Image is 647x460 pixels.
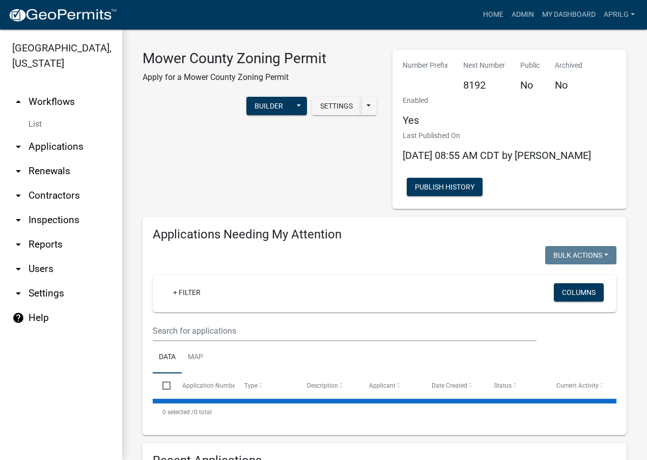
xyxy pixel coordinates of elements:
[12,263,24,275] i: arrow_drop_down
[153,399,616,425] div: 0 total
[600,5,639,24] a: aprilg
[520,79,540,91] h5: No
[556,382,599,389] span: Current Activity
[403,130,591,141] p: Last Published On
[172,373,235,398] datatable-header-cell: Application Number
[12,287,24,300] i: arrow_drop_down
[484,373,547,398] datatable-header-cell: Status
[307,382,338,389] span: Description
[153,227,616,242] h4: Applications Needing My Attention
[407,184,483,192] wm-modal-confirm: Workflow Publish History
[12,96,24,108] i: arrow_drop_up
[555,79,582,91] h5: No
[143,50,326,67] h3: Mower County Zoning Permit
[555,60,582,71] p: Archived
[312,97,361,115] button: Settings
[153,373,172,398] datatable-header-cell: Select
[12,312,24,324] i: help
[463,79,505,91] h5: 8192
[12,214,24,226] i: arrow_drop_down
[403,95,428,106] p: Enabled
[12,190,24,202] i: arrow_drop_down
[12,141,24,153] i: arrow_drop_down
[235,373,297,398] datatable-header-cell: Type
[538,5,600,24] a: My Dashboard
[297,373,359,398] datatable-header-cell: Description
[244,382,258,389] span: Type
[143,71,326,84] p: Apply for a Mower County Zoning Permit
[403,60,448,71] p: Number Prefix
[403,149,591,161] span: [DATE] 08:55 AM CDT by [PERSON_NAME]
[182,341,209,374] a: Map
[432,382,467,389] span: Date Created
[407,178,483,196] button: Publish History
[153,341,182,374] a: Data
[369,382,396,389] span: Applicant
[12,238,24,251] i: arrow_drop_down
[520,60,540,71] p: Public
[545,246,616,264] button: Bulk Actions
[182,382,238,389] span: Application Number
[463,60,505,71] p: Next Number
[546,373,609,398] datatable-header-cell: Current Activity
[421,373,484,398] datatable-header-cell: Date Created
[359,373,422,398] datatable-header-cell: Applicant
[162,409,194,416] span: 0 selected /
[12,165,24,177] i: arrow_drop_down
[494,382,512,389] span: Status
[554,283,604,302] button: Columns
[165,283,209,302] a: + Filter
[508,5,538,24] a: Admin
[479,5,508,24] a: Home
[246,97,291,115] button: Builder
[403,114,428,126] h5: Yes
[153,320,537,341] input: Search for applications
